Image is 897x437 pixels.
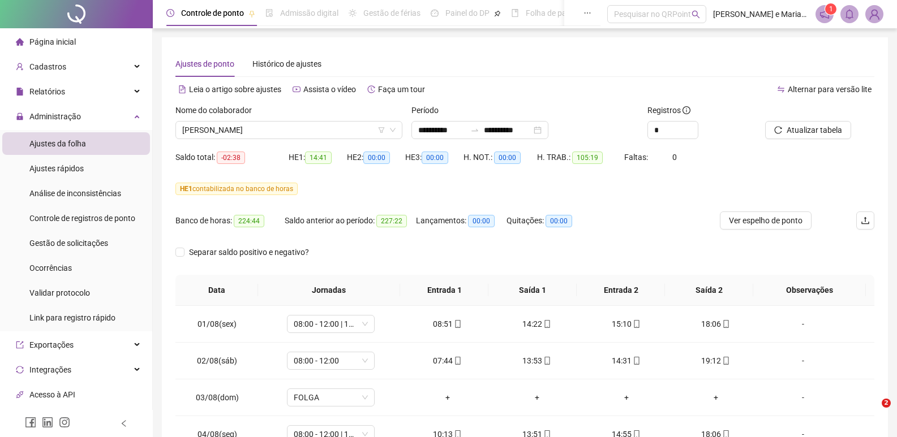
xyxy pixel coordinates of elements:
span: Assista o vídeo [303,85,356,94]
span: [PERSON_NAME] e Mariana alimentação ltda [713,8,809,20]
div: 14:31 [591,354,662,367]
div: Banco de horas: [175,214,285,227]
span: youtube [293,85,301,93]
div: Quitações: [507,214,594,227]
th: Jornadas [258,275,400,306]
span: sun [349,9,357,17]
span: Link para registro rápido [29,313,115,322]
span: down [389,127,396,133]
span: 00:00 [363,152,390,164]
img: 80235 [866,6,883,23]
div: 13:53 [501,354,573,367]
span: notification [819,9,830,19]
span: pushpin [494,10,501,17]
span: Integrações [29,365,71,374]
th: Entrada 2 [577,275,665,306]
div: + [591,391,662,404]
span: Ocorrências [29,263,72,272]
label: Período [411,104,446,116]
span: 224:44 [234,215,264,227]
span: HE 1 [180,185,192,193]
span: Análise de inconsistências [29,189,121,198]
span: Leia o artigo sobre ajustes [189,85,281,94]
div: + [680,391,752,404]
span: mobile [721,357,730,365]
span: 105:19 [572,152,603,164]
span: mobile [632,320,641,328]
span: Painel do DP [445,8,490,18]
span: search [692,10,700,19]
span: 02/08(sáb) [197,356,237,365]
span: pushpin [248,10,255,17]
span: left [120,419,128,427]
span: clock-circle [166,9,174,17]
span: -02:38 [217,152,245,164]
div: 19:12 [680,354,752,367]
div: H. NOT.: [463,151,537,164]
span: reload [774,126,782,134]
span: home [16,38,24,46]
span: facebook [25,417,36,428]
div: Saldo total: [175,151,289,164]
span: Observações [762,284,857,296]
span: dashboard [431,9,439,17]
iframe: Intercom live chat [859,399,886,426]
span: Separar saldo positivo e negativo? [184,246,314,258]
span: mobile [453,320,462,328]
span: upload [861,216,870,225]
span: 08:00 - 12:00 [294,352,368,369]
label: Nome do colaborador [175,104,259,116]
span: 01/08(sex) [198,319,237,328]
span: Controle de registros de ponto [29,214,135,223]
span: file-text [178,85,186,93]
sup: 1 [825,3,836,15]
span: export [16,341,24,349]
span: to [470,126,479,135]
span: Ajustes rápidos [29,164,84,173]
span: Registros [647,104,690,116]
th: Saída 1 [488,275,577,306]
div: - [770,318,836,330]
span: sync [16,366,24,374]
div: 07:44 [412,354,483,367]
span: user-add [16,63,24,71]
span: Gestão de solicitações [29,239,108,248]
span: Ajustes de ponto [175,59,234,68]
span: Folha de pagamento [526,8,598,18]
span: Histórico de ajustes [252,59,321,68]
span: Gestão de férias [363,8,420,18]
span: 00:00 [546,215,572,227]
div: Saldo anterior ao período: [285,214,416,227]
span: Controle de ponto [181,8,244,18]
span: bell [844,9,855,19]
span: 08:00 - 12:00 | 13:00 - 17:00 [294,315,368,332]
th: Data [175,275,258,306]
th: Saída 2 [665,275,753,306]
span: 0 [672,153,677,162]
span: Relatórios [29,87,65,96]
button: Atualizar tabela [765,121,851,139]
span: instagram [59,417,70,428]
div: - [770,391,836,404]
th: Entrada 1 [400,275,488,306]
span: book [511,9,519,17]
button: Ver espelho de ponto [720,211,812,230]
div: - [770,354,836,367]
span: Exportações [29,340,74,349]
span: mobile [542,357,551,365]
span: lock [16,113,24,120]
span: Página inicial [29,37,76,46]
span: ellipsis [583,9,591,17]
span: contabilizada no banco de horas [175,183,298,195]
span: Validar protocolo [29,288,90,297]
span: info-circle [683,106,690,114]
div: H. TRAB.: [537,151,624,164]
span: 00:00 [422,152,448,164]
span: 1 [829,5,833,13]
span: Administração [29,112,81,121]
span: history [367,85,375,93]
span: swap-right [470,126,479,135]
span: Atualizar tabela [787,124,842,136]
span: swap [777,85,785,93]
span: 227:22 [376,215,407,227]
